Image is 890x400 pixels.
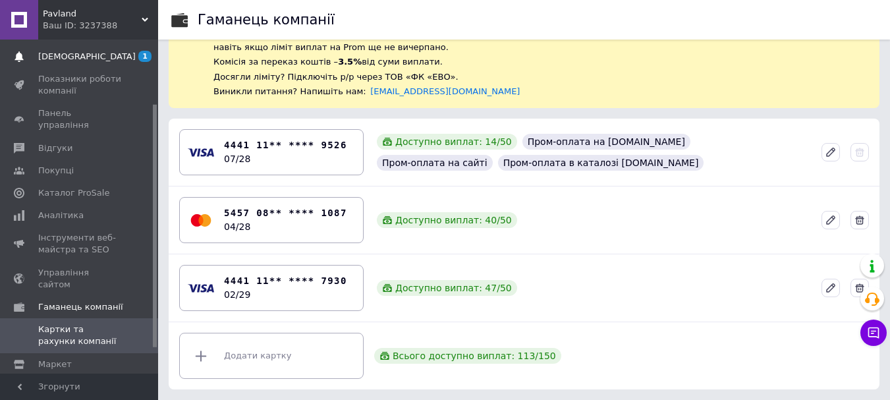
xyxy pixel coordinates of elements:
span: Відгуки [38,142,72,154]
span: Покупці [38,165,74,177]
span: Pavland [43,8,142,20]
span: Каталог ProSale [38,187,109,199]
a: [EMAIL_ADDRESS][DOMAIN_NAME] [370,86,520,96]
button: Чат з покупцем [860,320,887,346]
span: Панель управління [38,107,122,131]
span: Управління сайтом [38,267,122,291]
div: Доступно виплат: 14 / 50 [377,134,517,150]
span: Картки та рахунки компанії [38,324,122,347]
div: Комісія за переказ коштів – від суми виплати. [213,56,869,69]
span: Показники роботи компанії [38,73,122,97]
div: Пром-оплата на сайті [377,155,493,171]
div: Доступно виплат: 47 / 50 [377,280,517,296]
div: Досягли ліміту? Підключіть р/р через ТОВ «ФК «ЕВО». [213,71,869,83]
div: Пром-оплата в каталозі [DOMAIN_NAME] [498,155,704,171]
time: 04/28 [224,221,250,232]
span: Маркет [38,358,72,370]
span: 1 [138,51,152,62]
time: 02/29 [224,289,250,300]
div: Пром-оплата на [DOMAIN_NAME] [522,134,690,150]
time: 07/28 [224,154,250,164]
span: Інструменти веб-майстра та SEO [38,232,122,256]
div: Всього доступно виплат: 113 / 150 [374,348,561,364]
div: Додати картку [188,336,355,376]
span: Аналітика [38,210,84,221]
div: Доступно виплат: 40 / 50 [377,212,517,228]
span: [DEMOGRAPHIC_DATA] [38,51,136,63]
div: Виникли питання? Напишіть нам: [213,86,869,98]
div: Ваш ID: 3237388 [43,20,158,32]
div: Гаманець компанії [198,13,335,27]
span: Гаманець компанії [38,301,123,313]
span: 3.5% [338,57,362,67]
